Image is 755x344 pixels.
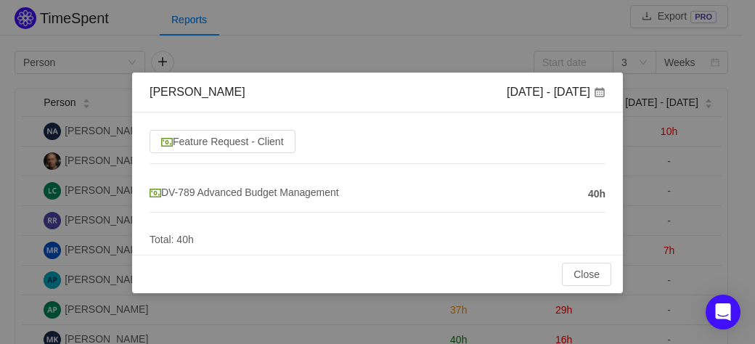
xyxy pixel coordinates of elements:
[562,263,611,286] button: Close
[588,187,605,202] span: 40h
[150,84,245,100] div: [PERSON_NAME]
[150,234,194,245] span: Total: 40h
[161,136,173,148] img: 10314
[507,84,605,100] div: [DATE] - [DATE]
[150,187,339,198] span: DV-789 Advanced Budget Management
[706,295,740,329] div: Open Intercom Messenger
[161,136,284,147] span: Feature Request - Client
[150,187,161,199] img: 10314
